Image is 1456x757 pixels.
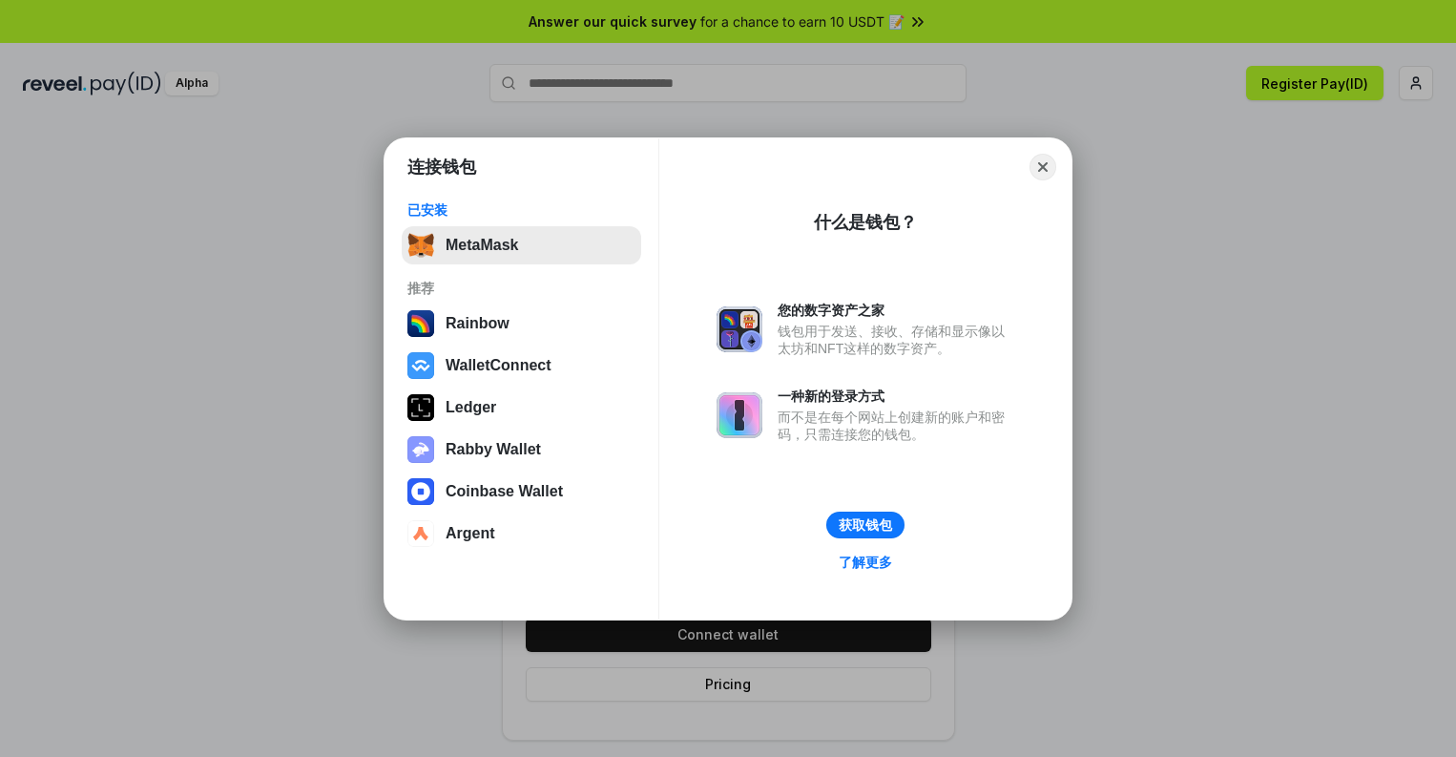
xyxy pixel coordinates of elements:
button: Coinbase Wallet [402,473,641,511]
div: WalletConnect [446,357,551,374]
div: Ledger [446,399,496,416]
img: svg+xml,%3Csvg%20width%3D%2228%22%20height%3D%2228%22%20viewBox%3D%220%200%2028%2028%22%20fill%3D... [407,478,434,505]
div: 什么是钱包？ [814,211,917,234]
img: svg+xml,%3Csvg%20width%3D%2228%22%20height%3D%2228%22%20viewBox%3D%220%200%2028%2028%22%20fill%3D... [407,520,434,547]
button: Ledger [402,389,641,427]
button: Argent [402,515,641,553]
img: svg+xml,%3Csvg%20width%3D%2228%22%20height%3D%2228%22%20viewBox%3D%220%200%2028%2028%22%20fill%3D... [407,352,434,379]
button: MetaMask [402,226,641,264]
button: Rabby Wallet [402,431,641,469]
div: Rabby Wallet [446,441,541,458]
div: 一种新的登录方式 [778,388,1014,405]
button: Close [1030,154,1056,180]
div: 而不是在每个网站上创建新的账户和密码，只需连接您的钱包。 [778,409,1014,443]
img: svg+xml,%3Csvg%20fill%3D%22none%22%20height%3D%2233%22%20viewBox%3D%220%200%2035%2033%22%20width%... [407,232,434,259]
div: Coinbase Wallet [446,483,563,500]
div: 钱包用于发送、接收、存储和显示像以太坊和NFT这样的数字资产。 [778,323,1014,357]
div: Argent [446,525,495,542]
img: svg+xml,%3Csvg%20xmlns%3D%22http%3A%2F%2Fwww.w3.org%2F2000%2Fsvg%22%20width%3D%2228%22%20height%3... [407,394,434,421]
button: 获取钱包 [826,512,905,538]
img: svg+xml,%3Csvg%20xmlns%3D%22http%3A%2F%2Fwww.w3.org%2F2000%2Fsvg%22%20fill%3D%22none%22%20viewBox... [717,306,762,352]
h1: 连接钱包 [407,156,476,179]
button: WalletConnect [402,347,641,385]
a: 了解更多 [827,550,904,575]
img: svg+xml,%3Csvg%20xmlns%3D%22http%3A%2F%2Fwww.w3.org%2F2000%2Fsvg%22%20fill%3D%22none%22%20viewBox... [717,392,762,438]
div: 了解更多 [839,554,892,571]
div: 获取钱包 [839,516,892,534]
img: svg+xml,%3Csvg%20xmlns%3D%22http%3A%2F%2Fwww.w3.org%2F2000%2Fsvg%22%20fill%3D%22none%22%20viewBox... [407,436,434,463]
div: 已安装 [407,201,635,219]
img: svg+xml,%3Csvg%20width%3D%22120%22%20height%3D%22120%22%20viewBox%3D%220%200%20120%20120%22%20fil... [407,310,434,337]
div: 推荐 [407,280,635,297]
button: Rainbow [402,305,641,343]
div: 您的数字资产之家 [778,302,1014,319]
div: MetaMask [446,237,518,254]
div: Rainbow [446,315,510,332]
